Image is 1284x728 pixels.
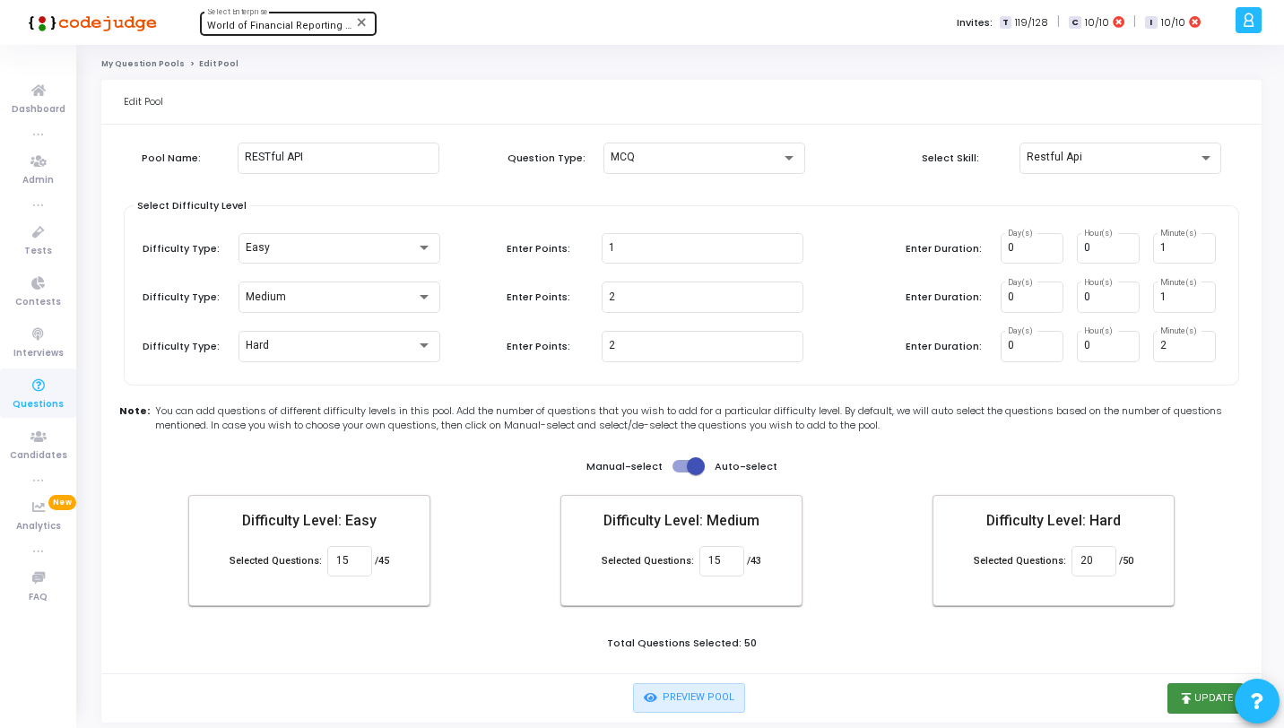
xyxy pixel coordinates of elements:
label: Enter Points: [507,241,587,256]
span: I [1145,16,1157,30]
label: Difficulty Type: [143,339,223,354]
span: Contests [15,295,61,310]
span: 10/10 [1161,15,1185,30]
label: Enter Points: [507,290,587,305]
label: Enter Duration: [906,339,986,354]
label: Enter Duration: [906,241,986,256]
label: /43 [747,554,761,569]
mat-icon: Clear [355,15,369,30]
label: /50 [1119,554,1133,569]
label: Enter Duration: [906,290,986,305]
span: Dashboard [12,102,65,117]
span: Tests [24,244,52,259]
label: /45 [375,554,389,569]
label: Total Questions Selected: 50 [607,636,757,651]
mat-card-title: Difficulty Level: Medium [576,510,787,532]
mat-card-title: Difficulty Level: Hard [948,510,1159,532]
i: publish [1178,690,1194,706]
label: Auto-select [715,459,777,474]
button: Preview Pool [633,683,745,713]
span: World of Financial Reporting (1163) [207,20,374,31]
label: Select Skill: [922,151,1002,166]
label: Selected Questions: [602,554,694,569]
label: Invites: [957,15,993,30]
div: Edit Pool [124,80,1239,124]
span: Medium [246,290,286,303]
a: My Question Pools [101,58,185,69]
span: FAQ [29,590,48,605]
label: Selected Questions: [974,554,1066,569]
label: Enter Points: [507,339,587,354]
button: publishUpdate [1167,683,1244,714]
span: 119/128 [1015,15,1048,30]
span: Admin [22,173,54,188]
span: You can add questions of different difficulty levels in this pool. Add the number of questions th... [155,403,1245,433]
div: Select Difficulty Level [134,198,250,216]
label: Difficulty Type: [143,290,223,305]
mat-card-title: Difficulty Level: Easy [204,510,415,532]
label: Difficulty Type: [143,241,223,256]
b: Note: [119,403,150,433]
label: Pool Name: [142,151,222,166]
label: Selected Questions: [230,554,322,569]
span: Edit Pool [199,58,239,69]
span: C [1069,16,1080,30]
span: MCQ [611,151,635,163]
img: logo [22,4,157,40]
label: Question Type: [508,151,588,166]
span: | [1057,13,1060,31]
span: 10/10 [1085,15,1109,30]
span: Analytics [16,519,61,534]
span: Candidates [10,448,67,464]
span: T [1000,16,1011,30]
span: Restful Api [1027,151,1082,163]
span: Easy [246,241,270,254]
span: New [48,495,76,510]
span: | [1133,13,1136,31]
label: Manual-select [586,459,663,474]
span: Interviews [13,346,64,361]
span: Hard [246,339,269,351]
span: Questions [13,397,64,412]
nav: breadcrumb [101,58,1262,70]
